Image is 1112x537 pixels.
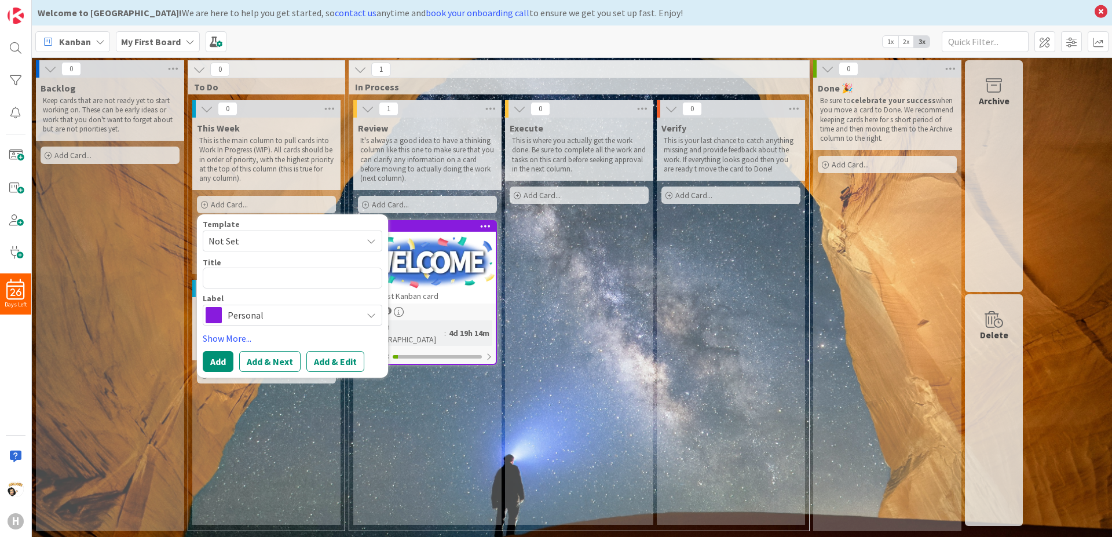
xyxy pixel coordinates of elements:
[371,63,391,76] span: 1
[524,190,561,200] span: Add Card...
[898,36,914,48] span: 2x
[203,257,221,268] label: Title
[228,307,356,323] span: Personal
[675,190,712,200] span: Add Card...
[121,36,181,48] b: My First Board
[211,199,248,210] span: Add Card...
[43,96,177,134] p: Keep cards that are not ready yet to start working on. These can be early ideas or work that you ...
[372,199,409,210] span: Add Card...
[59,35,91,49] span: Kanban
[61,62,81,76] span: 0
[426,7,529,19] a: book your onboarding call
[38,6,1089,20] div: We are here to help you get started, so anytime and to ensure we get you set up fast. Enjoy!
[661,122,686,134] span: Verify
[358,122,388,134] span: Review
[682,102,702,116] span: 0
[360,136,495,183] p: It's always a good idea to have a thinking column like this one to make sure that you can clarify...
[510,122,543,134] span: Execute
[839,62,858,76] span: 0
[203,220,240,228] span: Template
[239,351,301,372] button: Add & Next
[358,220,497,365] a: 1Your first Kanban cardTime in [GEOGRAPHIC_DATA]:4d 19h 14m1/18
[41,82,76,94] span: Backlog
[194,81,330,93] span: To Do
[851,96,936,105] strong: celebrate your success
[209,233,353,249] span: Not Set
[306,351,364,372] button: Add & Edit
[832,159,869,170] span: Add Card...
[335,7,376,19] a: contact us
[446,327,492,339] div: 4d 19h 14m
[364,222,496,231] div: 1
[10,288,21,297] span: 26
[8,481,24,497] img: AT
[197,122,240,134] span: This Week
[38,7,182,19] b: Welcome to [GEOGRAPHIC_DATA]!
[444,327,446,339] span: :
[359,221,496,232] div: 1
[359,288,496,304] div: Your first Kanban card
[203,294,224,302] span: Label
[818,82,853,94] span: Done 🎉
[203,331,382,345] a: Show More...
[54,150,92,160] span: Add Card...
[218,102,237,116] span: 0
[8,8,24,24] img: Visit kanbanzone.com
[355,81,795,93] span: In Process
[210,63,230,76] span: 0
[531,102,550,116] span: 0
[199,136,334,183] p: This is the main column to pull cards into Work In Progress (WIP). All cards should be in order o...
[8,513,24,529] div: H
[979,94,1009,108] div: Archive
[363,320,444,346] div: Time in [GEOGRAPHIC_DATA]
[664,136,798,174] p: This is your last chance to catch anything missing and provide feedback about the work. If everyt...
[942,31,1029,52] input: Quick Filter...
[883,36,898,48] span: 1x
[980,328,1008,342] div: Delete
[203,351,233,372] button: Add
[914,36,930,48] span: 3x
[820,96,954,143] p: Be sure to when you move a card to Done. We recommend keeping cards here for s short period of ti...
[512,136,646,174] p: This is where you actually get the work done. Be sure to complete all the work and tasks on this ...
[359,221,496,304] div: 1Your first Kanban card
[379,102,398,116] span: 1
